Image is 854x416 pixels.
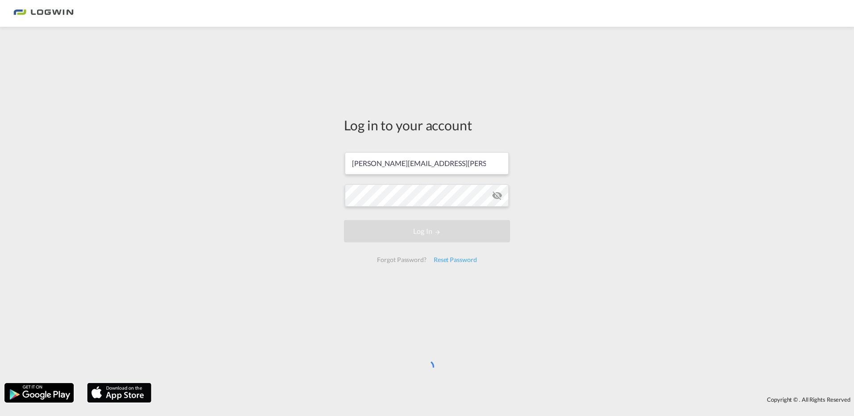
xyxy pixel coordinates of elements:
[344,220,510,242] button: LOGIN
[156,392,854,407] div: Copyright © . All Rights Reserved
[430,252,481,268] div: Reset Password
[345,152,509,175] input: Enter email/phone number
[344,116,510,134] div: Log in to your account
[492,190,502,201] md-icon: icon-eye-off
[86,382,152,404] img: apple.png
[13,4,74,24] img: bc73a0e0d8c111efacd525e4c8ad7d32.png
[4,382,75,404] img: google.png
[373,252,430,268] div: Forgot Password?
